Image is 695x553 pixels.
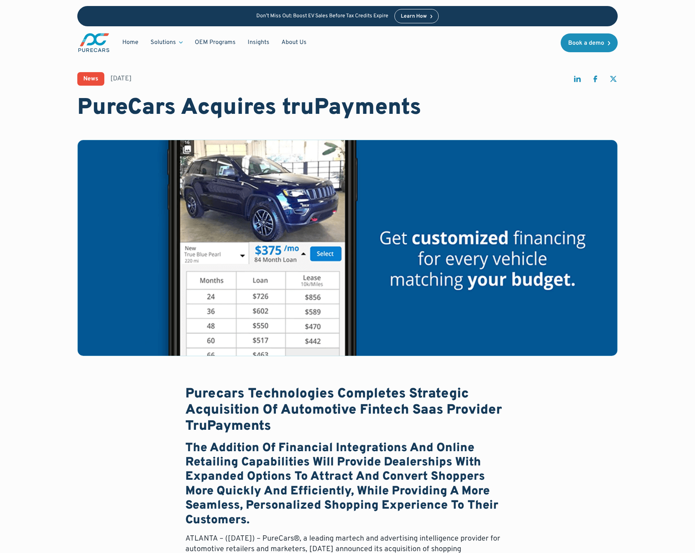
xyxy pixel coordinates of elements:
[185,386,510,435] h3: Purecars Technologies Completes Strategic Acquisition Of Automotive Fintech Saas Provider TruPaym...
[568,40,604,46] div: Book a demo
[83,76,98,82] div: News
[185,441,510,527] h4: The Addition Of Financial Integrations And Online Retailing Capabilities Will Provide Dealerships...
[394,9,439,23] a: Learn How
[275,35,313,50] a: About Us
[150,38,176,47] div: Solutions
[116,35,144,50] a: Home
[242,35,275,50] a: Insights
[77,95,618,122] h1: PureCars Acquires truPayments
[401,14,427,19] div: Learn How
[189,35,242,50] a: OEM Programs
[609,74,618,87] a: share on twitter
[77,32,110,53] a: main
[573,74,582,87] a: share on linkedin
[144,35,189,50] div: Solutions
[110,74,132,83] div: [DATE]
[256,13,388,20] p: Don’t Miss Out: Boost EV Sales Before Tax Credits Expire
[561,33,618,52] a: Book a demo
[77,32,110,53] img: purecars logo
[591,74,600,87] a: share on facebook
